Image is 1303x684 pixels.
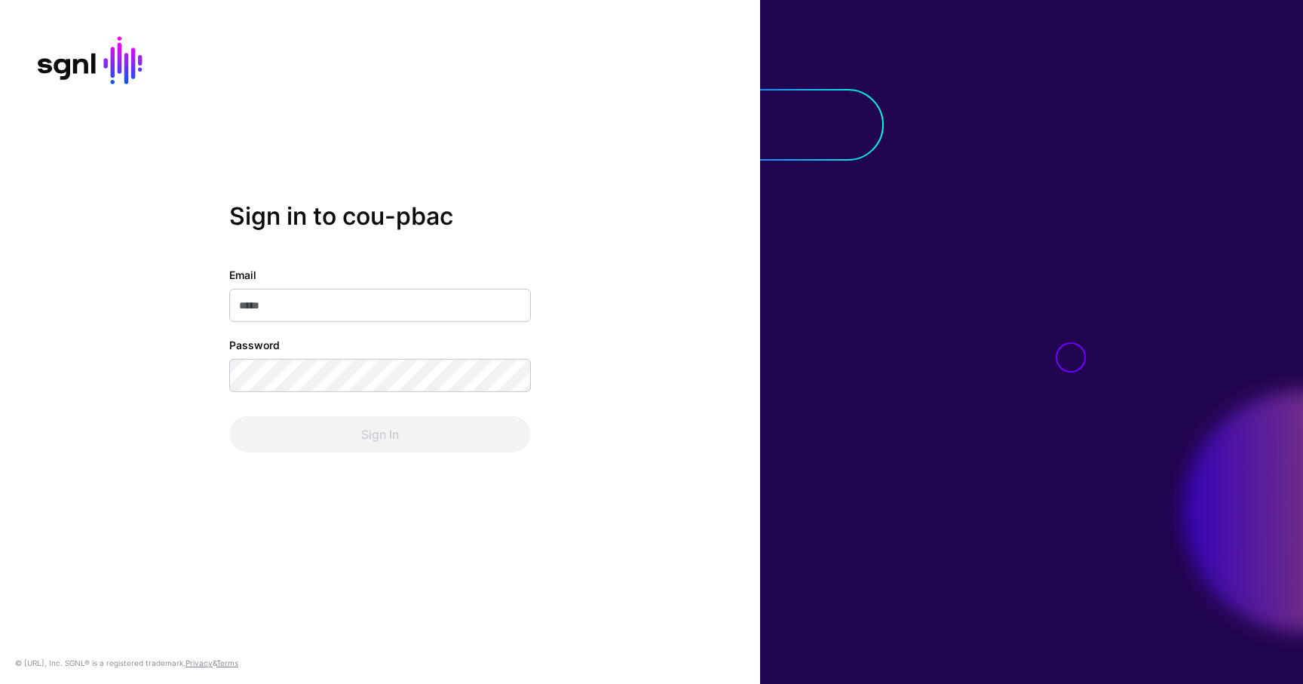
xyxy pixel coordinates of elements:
[15,657,238,669] div: © [URL], Inc. SGNL® is a registered trademark. &
[229,267,256,283] label: Email
[229,337,280,353] label: Password
[216,658,238,667] a: Terms
[185,658,213,667] a: Privacy
[229,201,531,230] h2: Sign in to cou-pbac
